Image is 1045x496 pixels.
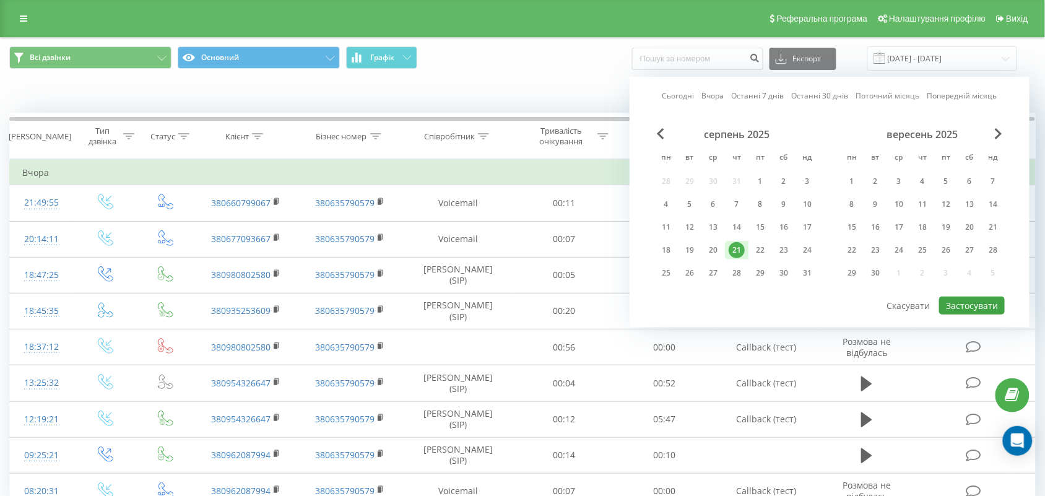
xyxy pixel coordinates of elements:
[654,241,678,259] div: пн 18 серп 2025 р.
[751,149,770,168] abbr: п’ятниця
[911,172,934,191] div: чт 4 вер 2025 р.
[514,329,615,365] td: 00:56
[150,131,175,142] div: Статус
[961,219,978,235] div: 20
[796,195,819,214] div: нд 10 серп 2025 р.
[705,219,721,235] div: 13
[701,218,725,237] div: ср 13 серп 2025 р.
[799,265,815,281] div: 31
[22,443,61,468] div: 09:25:21
[714,329,818,365] td: Callback (тест)
[678,195,701,214] div: вт 5 серп 2025 р.
[628,126,695,147] div: Тривалість розмови
[891,196,907,212] div: 10
[10,160,1036,185] td: Вчора
[938,219,954,235] div: 19
[887,172,911,191] div: ср 3 вер 2025 р.
[772,172,796,191] div: сб 2 серп 2025 р.
[748,218,772,237] div: пт 15 серп 2025 р.
[748,172,772,191] div: пт 1 серп 2025 р.
[752,242,768,258] div: 22
[890,149,908,168] abbr: середа
[678,241,701,259] div: вт 19 серп 2025 р.
[514,437,615,473] td: 00:14
[370,53,394,62] span: Графік
[981,218,1005,237] div: нд 21 вер 2025 р.
[864,241,887,259] div: вт 23 вер 2025 р.
[615,293,715,329] td: 01:23
[682,196,698,212] div: 5
[654,195,678,214] div: пн 4 серп 2025 р.
[799,219,815,235] div: 17
[178,46,340,69] button: Основний
[225,131,249,142] div: Клієнт
[772,195,796,214] div: сб 9 серп 2025 р.
[402,185,514,221] td: Voicemail
[729,196,745,212] div: 7
[85,126,121,147] div: Тип дзвінка
[662,90,695,102] a: Сьогодні
[752,173,768,189] div: 1
[704,149,722,168] abbr: середа
[615,329,715,365] td: 00:00
[866,149,885,168] abbr: вівторок
[796,218,819,237] div: нд 17 серп 2025 р.
[658,196,674,212] div: 4
[938,173,954,189] div: 5
[22,227,61,251] div: 20:14:11
[678,264,701,282] div: вт 26 серп 2025 р.
[211,233,271,245] a: 380677093667
[315,305,375,316] a: 380635790579
[402,401,514,437] td: [PERSON_NAME] (SIP)
[934,172,958,191] div: пт 5 вер 2025 р.
[615,185,715,221] td: 00:19
[658,242,674,258] div: 18
[864,264,887,282] div: вт 30 вер 2025 р.
[211,341,271,353] a: 380980802580
[346,46,417,69] button: Графік
[654,264,678,282] div: пн 25 серп 2025 р.
[211,269,271,281] a: 380980802580
[402,257,514,293] td: [PERSON_NAME] (SIP)
[658,219,674,235] div: 11
[927,90,997,102] a: Попередній місяць
[1003,426,1033,456] div: Open Intercom Messenger
[840,195,864,214] div: пн 8 вер 2025 р.
[725,241,748,259] div: чт 21 серп 2025 р.
[729,242,745,258] div: 21
[867,196,883,212] div: 9
[772,264,796,282] div: сб 30 серп 2025 р.
[796,264,819,282] div: нд 31 серп 2025 р.
[958,218,981,237] div: сб 20 вер 2025 р.
[402,293,514,329] td: [PERSON_NAME] (SIP)
[22,191,61,215] div: 21:49:55
[914,242,930,258] div: 25
[985,242,1001,258] div: 28
[727,149,746,168] abbr: четвер
[938,196,954,212] div: 12
[748,264,772,282] div: пт 29 серп 2025 р.
[615,437,715,473] td: 00:10
[887,218,911,237] div: ср 17 вер 2025 р.
[211,377,271,389] a: 380954326647
[682,219,698,235] div: 12
[840,241,864,259] div: пн 22 вер 2025 р.
[678,218,701,237] div: вт 12 серп 2025 р.
[701,195,725,214] div: ср 6 серп 2025 р.
[682,265,698,281] div: 26
[961,196,978,212] div: 13
[856,90,920,102] a: Поточний місяць
[840,172,864,191] div: пн 1 вер 2025 р.
[776,196,792,212] div: 9
[701,241,725,259] div: ср 20 серп 2025 р.
[211,449,271,461] a: 380962087994
[402,365,514,401] td: [PERSON_NAME] (SIP)
[799,196,815,212] div: 10
[844,196,860,212] div: 8
[961,242,978,258] div: 27
[315,413,375,425] a: 380635790579
[864,218,887,237] div: вт 16 вер 2025 р.
[705,242,721,258] div: 20
[729,265,745,281] div: 28
[889,14,986,24] span: Налаштування профілю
